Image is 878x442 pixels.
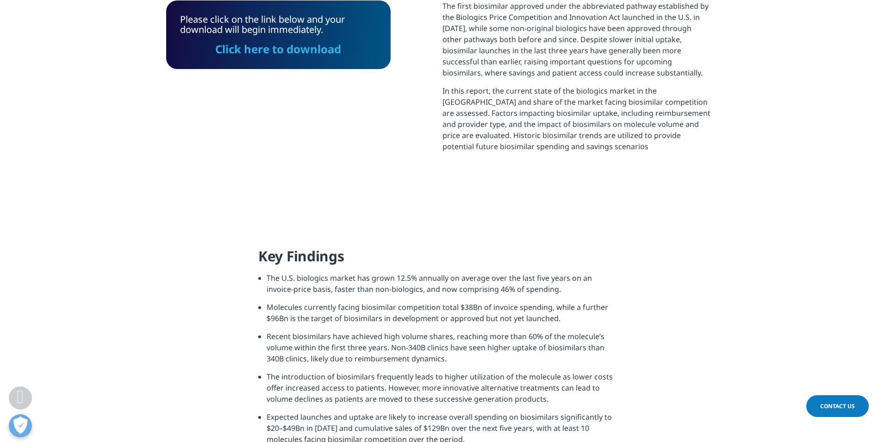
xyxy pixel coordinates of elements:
p: The first biosimilar approved under the abbreviated pathway established by the Biologics Price Co... [442,0,712,85]
a: Click here to download [215,41,341,57]
button: Open Preferences [9,414,32,437]
li: The introduction of biosimilars frequently leads to higher utilization of the molecule as lower c... [267,371,620,411]
span: Contact Us [820,402,855,410]
p: In this report, the current state of the biologics market in the [GEOGRAPHIC_DATA] and share of t... [442,85,712,159]
li: Recent biosimilars have achieved high volume shares, reaching more than 60% of the molecule’s vol... [267,331,620,371]
div: Please click on the link below and your download will begin immediately. [180,14,377,55]
a: Contact Us [806,395,869,417]
li: Molecules currently facing biosimilar competition total $38Bn of invoice spending, while a furthe... [267,302,620,331]
h4: Key Findings [258,247,620,272]
li: The U.S. biologics market has grown 12.5% annually on average over the last five years on an invo... [267,272,620,302]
